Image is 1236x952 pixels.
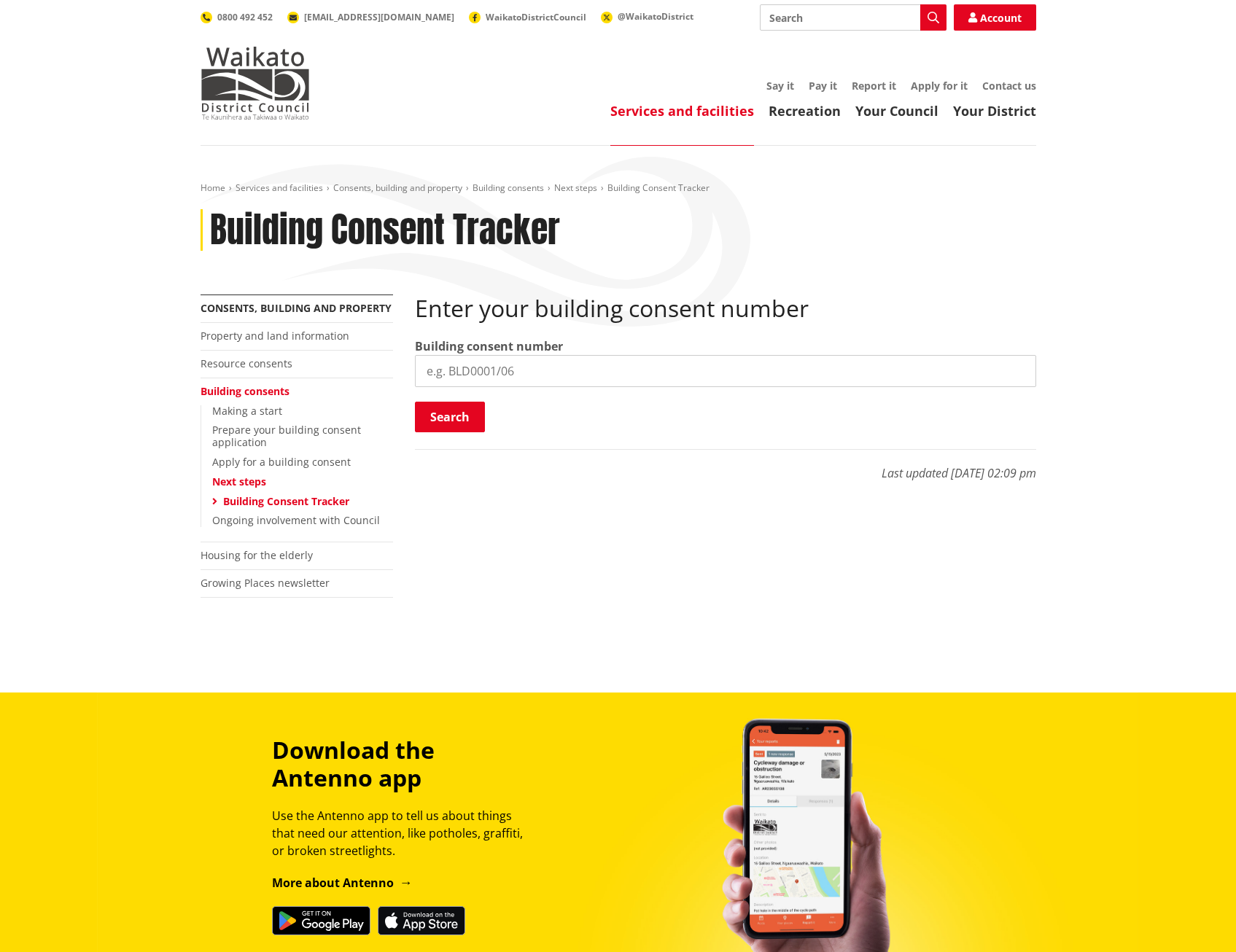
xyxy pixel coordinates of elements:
[217,11,273,23] span: 0800 492 452
[982,79,1036,93] a: Contact us
[809,79,837,93] a: Pay it
[415,449,1036,482] p: Last updated [DATE] 02:09 pm
[236,182,323,194] a: Services and facilities
[911,79,968,93] a: Apply for it
[201,301,392,315] a: Consents, building and property
[554,182,597,194] a: Next steps
[415,338,563,355] label: Building consent number
[201,182,225,194] a: Home
[212,513,380,527] a: Ongoing involvement with Council
[954,4,1036,31] a: Account
[333,182,462,194] a: Consents, building and property
[415,355,1036,387] input: e.g. BLD0001/06
[212,404,282,418] a: Making a start
[287,11,454,23] a: [EMAIL_ADDRESS][DOMAIN_NAME]
[304,11,454,23] span: [EMAIL_ADDRESS][DOMAIN_NAME]
[201,11,273,23] a: 0800 492 452
[201,384,289,398] a: Building consents
[201,356,292,370] a: Resource consents
[760,4,947,31] input: Search input
[415,402,485,432] button: Search
[469,11,586,23] a: WaikatoDistrictCouncil
[766,79,794,93] a: Say it
[272,875,413,891] a: More about Antenno
[201,329,349,343] a: Property and land information
[201,182,1036,195] nav: breadcrumb
[201,47,310,120] img: Waikato District Council - Te Kaunihera aa Takiwaa o Waikato
[486,11,586,23] span: WaikatoDistrictCouncil
[769,102,841,120] a: Recreation
[618,10,693,23] span: @WaikatoDistrict
[201,576,330,590] a: Growing Places newsletter
[473,182,544,194] a: Building consents
[852,79,896,93] a: Report it
[272,807,536,859] p: Use the Antenno app to tell us about things that need our attention, like potholes, graffiti, or ...
[953,102,1036,120] a: Your District
[212,475,266,488] a: Next steps
[210,209,560,251] h1: Building Consent Tracker
[201,548,313,562] a: Housing for the elderly
[378,906,465,935] img: Download on the App Store
[610,102,754,120] a: Services and facilities
[272,736,536,792] h3: Download the Antenno app
[212,455,351,469] a: Apply for a building consent
[601,10,693,23] a: @WaikatoDistrict
[223,494,349,508] a: Building Consent Tracker
[607,182,710,194] span: Building Consent Tracker
[272,906,370,935] img: Get it on Google Play
[212,423,361,449] a: Prepare your building consent application
[415,294,1036,322] h2: Enter your building consent number
[855,102,938,120] a: Your Council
